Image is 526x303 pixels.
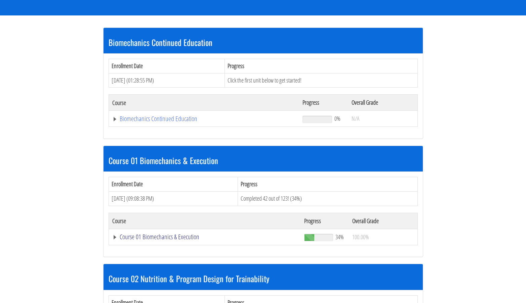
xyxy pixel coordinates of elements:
[225,59,417,73] th: Progress
[334,115,340,122] span: 0%
[348,111,417,127] td: N/A
[109,274,418,283] h3: Course 02 Nutrition & Program Design for Trainability
[238,177,417,192] th: Progress
[109,156,418,165] h3: Course 01 Biomechanics & Execution
[109,73,225,88] td: [DATE] (01:28:55 PM)
[109,177,238,192] th: Enrollment Date
[109,59,225,73] th: Enrollment Date
[225,73,417,88] td: Click the first unit below to get started!
[301,213,349,229] th: Progress
[349,229,417,245] td: 100.00%
[112,115,296,122] a: Biomechanics Continued Education
[109,213,301,229] th: Course
[335,233,344,241] span: 34%
[112,234,298,240] a: Course 01 Biomechanics & Execution
[299,95,348,111] th: Progress
[109,95,299,111] th: Course
[349,213,417,229] th: Overall Grade
[238,191,417,206] td: Completed 42 out of 123! (34%)
[348,95,417,111] th: Overall Grade
[109,191,238,206] td: [DATE] (09:08:38 PM)
[109,38,418,47] h3: Biomechanics Continued Education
